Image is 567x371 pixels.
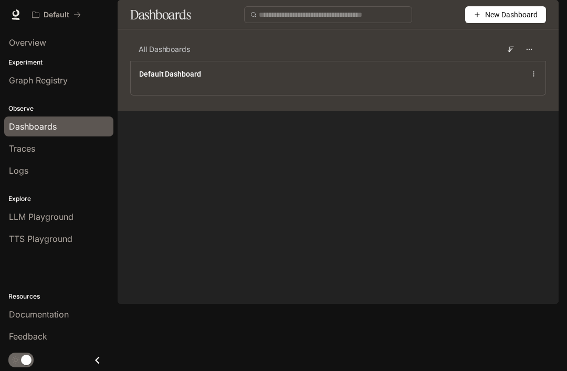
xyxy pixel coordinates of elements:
[465,6,546,23] button: New Dashboard
[139,69,201,79] a: Default Dashboard
[27,4,86,25] button: All workspaces
[130,4,191,25] h1: Dashboards
[485,9,538,20] span: New Dashboard
[44,10,69,19] p: Default
[139,44,190,55] span: All Dashboards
